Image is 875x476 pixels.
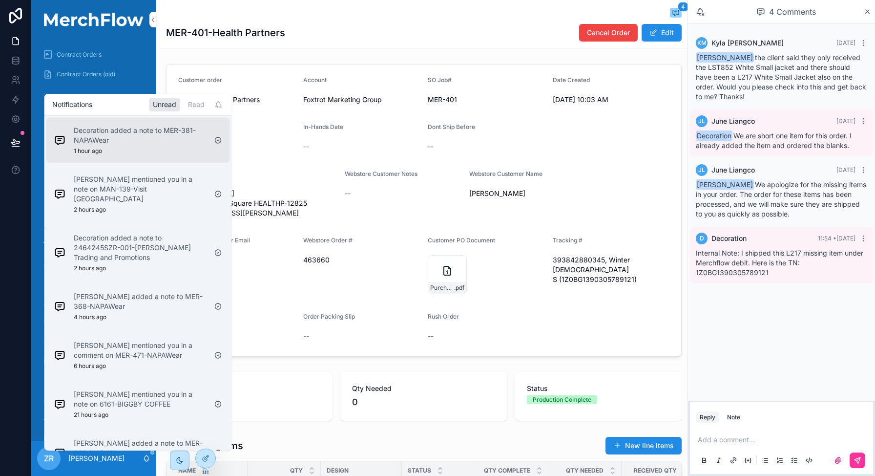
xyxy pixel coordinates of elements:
span: June Liangco [711,165,755,175]
span: SO Job# [428,76,452,84]
p: 6 hours ago [74,362,106,370]
p: [PERSON_NAME] mentioned you in a note on MAN-139-Visit [GEOGRAPHIC_DATA] [74,174,207,204]
span: Date Created [553,76,590,84]
a: Deco Dashboard [37,103,150,120]
div: scrollable content [31,39,156,441]
a: Add Design (Internal) [37,333,150,351]
span: 0 [352,395,495,409]
button: 4 [670,8,682,20]
p: [PERSON_NAME] mentioned you in a note on 6161-BIGGBY COFFEE [74,389,207,409]
span: 4 Comments [769,6,816,18]
a: Production Orders [37,181,150,198]
img: Notification icon [54,447,66,459]
p: 21 hours ago [74,411,108,419]
button: Edit [642,24,682,42]
span: Order Packing Slip [303,313,355,320]
p: 2 hours ago [74,264,106,272]
span: We are short one item for this order. I already added the item and ordered the blanks. [696,131,852,150]
h1: Notifications [52,100,92,109]
span: Internal Note: I shipped this L217 missing item under Merchflow debit. Here is the TN: 1Z0BG13903... [696,249,863,277]
p: [PERSON_NAME] [68,454,125,463]
button: New line items [605,437,682,454]
a: Production Calendar [37,372,150,390]
p: Decoration added a note to MER-381-NAPAWear [74,126,207,145]
span: [PERSON_NAME] [696,179,754,190]
span: [DATE] [836,117,855,125]
p: 4 hours ago [74,313,106,321]
span: KM [697,39,707,47]
a: Shipping [37,257,150,275]
div: Note [727,413,740,421]
img: Notification icon [54,134,66,146]
a: Order Management [37,200,150,218]
a: In-Progress [37,429,150,447]
span: D [700,235,704,242]
span: Decoration [696,130,732,141]
span: Total Qty [178,384,321,393]
span: -- [345,189,351,198]
span: QTY [290,467,303,475]
span: [PERSON_NAME] TRIA Suburban Square HEALTHP-12825 [STREET_ADDRESS][PERSON_NAME] [178,189,337,218]
span: Account [303,76,327,84]
img: Notification icon [54,349,66,361]
span: Tracking # [553,237,583,244]
span: JL [698,166,705,174]
span: Dont Ship Before [428,123,475,130]
a: Backorders [37,142,150,159]
a: Contract Orders [37,46,150,64]
button: Cancel Order [579,24,638,42]
span: 11:54 • [DATE] [818,235,855,242]
p: [PERSON_NAME] mentioned you in a comment on MER-471-NAPAWear [74,341,207,360]
img: Notification icon [54,301,66,312]
span: Webstore Customer Notes [345,170,417,177]
img: Notification icon [54,398,66,410]
span: Customer PO Document [428,237,495,244]
button: Note [723,411,744,423]
p: 2 hours ago [74,206,106,214]
span: QTY NEEDED [566,467,604,475]
p: Decoration added a note to 2464245SZR-001-[PERSON_NAME] Trading and Promotions [74,233,207,262]
p: [PERSON_NAME] added a note to MER-368-NAPAWear [74,292,207,311]
span: -- [303,331,309,341]
span: We apologize for the missing items in your order. The order for these items has been processed, a... [696,180,866,218]
div: Production Complete [533,395,591,404]
span: Contract Orders (old) [57,70,115,78]
span: Contract Orders [57,51,102,59]
span: In-Hands Date [303,123,343,130]
span: JL [698,117,705,125]
div: Unread [149,98,180,111]
span: Name [178,467,196,475]
span: [DATE] [836,166,855,173]
a: Contract Orders (old) [37,65,150,83]
div: Read [184,98,208,111]
span: MER-401-Health Partners [178,95,295,105]
a: Operation Dashboard [37,314,150,331]
a: Supplier PO [37,277,150,294]
a: Replacements [37,161,150,179]
span: [DATE] 10:03 AM [553,95,670,105]
span: Customer order [178,76,222,84]
img: App logo [37,13,150,26]
span: Status [408,467,431,475]
span: 463660 [303,255,420,265]
a: Open Orders [37,122,150,140]
span: [DATE] [836,39,855,46]
span: 4 [678,2,688,12]
span: .pdf [454,284,464,292]
span: 393842880345, Winter [DEMOGRAPHIC_DATA] S (1Z0BG1390305789121) [553,255,670,284]
button: Reply [696,411,719,423]
span: [PERSON_NAME] [696,52,754,63]
span: Decoration [711,234,747,243]
span: MER-401 [428,95,545,105]
p: [PERSON_NAME] added a note to MER-368-NAPAWear [74,438,207,458]
span: QTY COMPLETE [484,467,530,475]
span: Rush Order [428,313,459,320]
a: Operations [37,353,150,370]
span: DESIGN [327,467,349,475]
a: Receiving [37,238,150,255]
span: -- [428,142,434,151]
span: Kyla [PERSON_NAME] [711,38,784,48]
span: -- [303,142,309,151]
span: the client said they only received the LST852 White Small jacket and there should have been a L21... [696,53,866,101]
